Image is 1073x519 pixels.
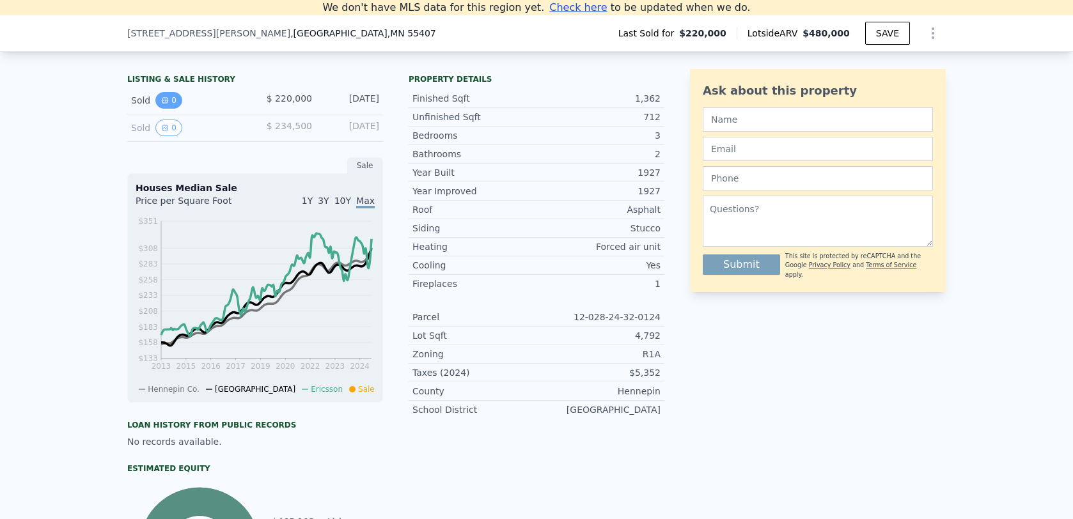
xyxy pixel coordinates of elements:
tspan: $258 [138,275,158,284]
tspan: 2015 [176,362,196,371]
div: County [412,385,536,398]
tspan: $133 [138,354,158,363]
tspan: $308 [138,244,158,253]
div: Yes [536,259,661,272]
div: 3 [536,129,661,142]
button: Submit [703,254,780,275]
div: Cooling [412,259,536,272]
div: Sold [131,120,245,136]
div: Year Improved [412,185,536,198]
div: Fireplaces [412,277,536,290]
tspan: 2023 [325,362,345,371]
span: Check here [549,1,607,13]
tspan: 2022 [301,362,320,371]
div: Bathrooms [412,148,536,160]
span: 1Y [302,196,313,206]
div: 1927 [536,166,661,179]
div: [DATE] [322,120,379,136]
div: Asphalt [536,203,661,216]
div: School District [412,403,536,416]
span: , [GEOGRAPHIC_DATA] [290,27,436,40]
div: [GEOGRAPHIC_DATA] [536,403,661,416]
div: LISTING & SALE HISTORY [127,74,383,87]
div: Forced air unit [536,240,661,253]
input: Name [703,107,933,132]
a: Terms of Service [866,261,916,268]
tspan: 2016 [201,362,221,371]
span: $480,000 [803,28,850,38]
span: Lotside ARV [748,27,803,40]
div: Estimated Equity [127,463,383,474]
div: Hennepin [536,385,661,398]
div: 2 [536,148,661,160]
div: Houses Median Sale [136,182,375,194]
div: 1927 [536,185,661,198]
span: Hennepin Co. [148,385,200,394]
div: Stucco [536,222,661,235]
div: 4,792 [536,329,661,342]
div: Ask about this property [703,82,933,100]
span: , MN 55407 [388,28,436,38]
div: 712 [536,111,661,123]
tspan: 2017 [226,362,246,371]
div: No records available. [127,435,383,448]
span: $ 234,500 [267,121,312,131]
button: View historical data [155,92,182,109]
div: Sold [131,92,245,109]
tspan: $283 [138,259,158,268]
div: 1 [536,277,661,290]
div: Property details [409,74,664,84]
tspan: $158 [138,338,158,347]
div: Sale [347,157,383,174]
div: Year Built [412,166,536,179]
input: Email [703,137,933,161]
div: Taxes (2024) [412,366,536,379]
span: [GEOGRAPHIC_DATA] [215,385,295,394]
div: This site is protected by reCAPTCHA and the Google and apply. [785,252,933,279]
span: Sale [358,385,375,394]
span: $ 220,000 [267,93,312,104]
span: Max [356,196,375,208]
tspan: $351 [138,217,158,226]
span: $220,000 [679,27,726,40]
div: Unfinished Sqft [412,111,536,123]
div: Price per Square Foot [136,194,255,215]
span: Ericsson [311,385,343,394]
div: Heating [412,240,536,253]
tspan: $208 [138,307,158,316]
tspan: $183 [138,323,158,332]
tspan: 2013 [152,362,171,371]
button: View historical data [155,120,182,136]
tspan: 2024 [350,362,370,371]
div: Siding [412,222,536,235]
div: [DATE] [322,92,379,109]
div: Roof [412,203,536,216]
button: SAVE [865,22,910,45]
div: $5,352 [536,366,661,379]
div: 1,362 [536,92,661,105]
tspan: 2020 [276,362,295,371]
span: 10Y [334,196,351,206]
input: Phone [703,166,933,190]
div: Parcel [412,311,536,323]
tspan: $233 [138,291,158,300]
div: Zoning [412,348,536,360]
span: 3Y [318,196,329,206]
button: Show Options [920,20,946,46]
div: Loan history from public records [127,420,383,430]
span: [STREET_ADDRESS][PERSON_NAME] [127,27,290,40]
tspan: 2019 [251,362,270,371]
div: Bedrooms [412,129,536,142]
div: Lot Sqft [412,329,536,342]
span: Last Sold for [618,27,680,40]
div: 12-028-24-32-0124 [536,311,661,323]
a: Privacy Policy [809,261,850,268]
div: R1A [536,348,661,360]
div: Finished Sqft [412,92,536,105]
